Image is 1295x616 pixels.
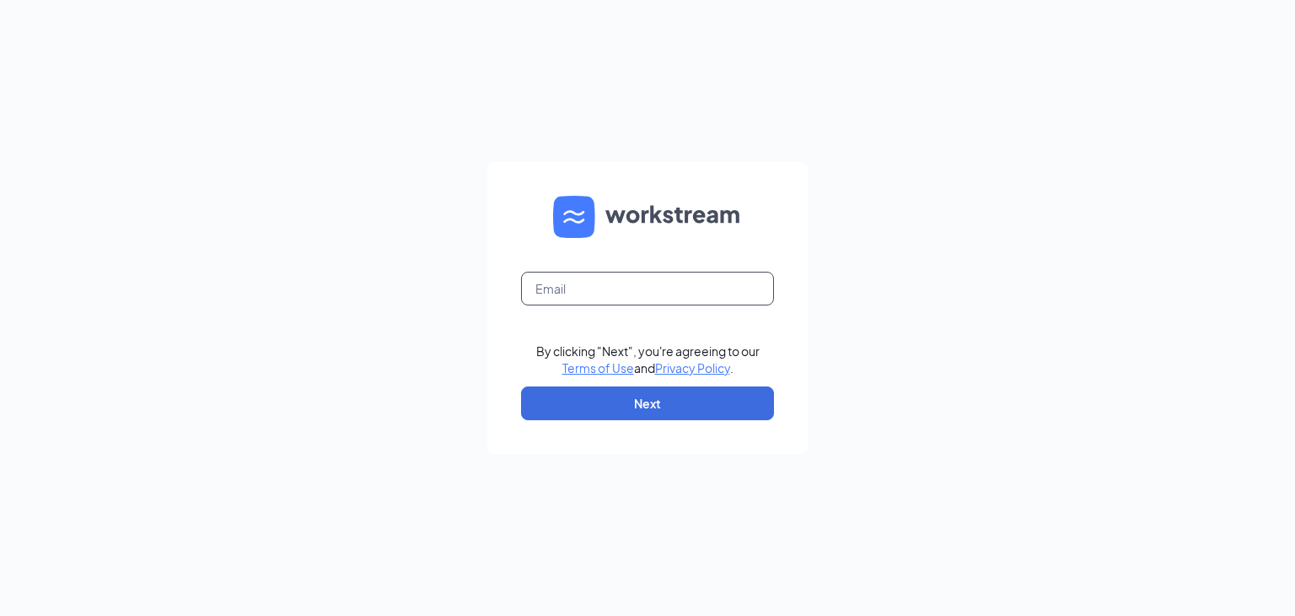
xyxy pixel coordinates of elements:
input: Email [521,272,774,305]
a: Privacy Policy [655,360,730,376]
div: By clicking "Next", you're agreeing to our and . [536,343,760,376]
button: Next [521,386,774,420]
a: Terms of Use [562,360,634,376]
img: WS logo and Workstream text [553,196,742,238]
